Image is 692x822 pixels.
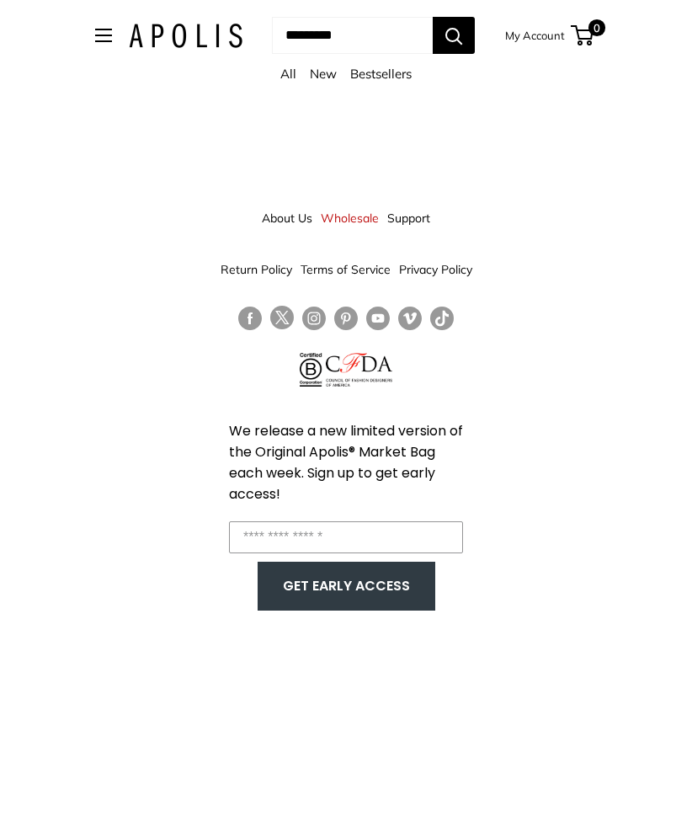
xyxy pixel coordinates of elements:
[334,306,358,330] a: Follow us on Pinterest
[262,203,312,233] a: About Us
[387,203,430,233] a: Support
[430,306,454,330] a: Follow us on Tumblr
[95,29,112,42] button: Open menu
[321,203,379,233] a: Wholesale
[366,306,390,330] a: Follow us on YouTube
[238,306,262,330] a: Follow us on Facebook
[280,66,296,82] a: All
[270,306,294,336] a: Follow us on Twitter
[398,306,422,330] a: Follow us on Vimeo
[588,19,605,36] span: 0
[505,25,565,45] a: My Account
[129,24,242,48] img: Apolis
[350,66,412,82] a: Bestsellers
[300,353,322,387] img: Certified B Corporation
[310,66,337,82] a: New
[399,254,472,285] a: Privacy Policy
[301,254,391,285] a: Terms of Service
[229,421,463,504] span: We release a new limited version of the Original Apolis® Market Bag each week. Sign up to get ear...
[229,521,463,553] input: Enter your email
[274,570,418,602] button: GET EARLY ACCESS
[272,17,433,54] input: Search...
[302,306,326,330] a: Follow us on Instagram
[326,353,392,387] img: Council of Fashion Designers of America Member
[433,17,475,54] button: Search
[221,254,292,285] a: Return Policy
[572,25,594,45] a: 0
